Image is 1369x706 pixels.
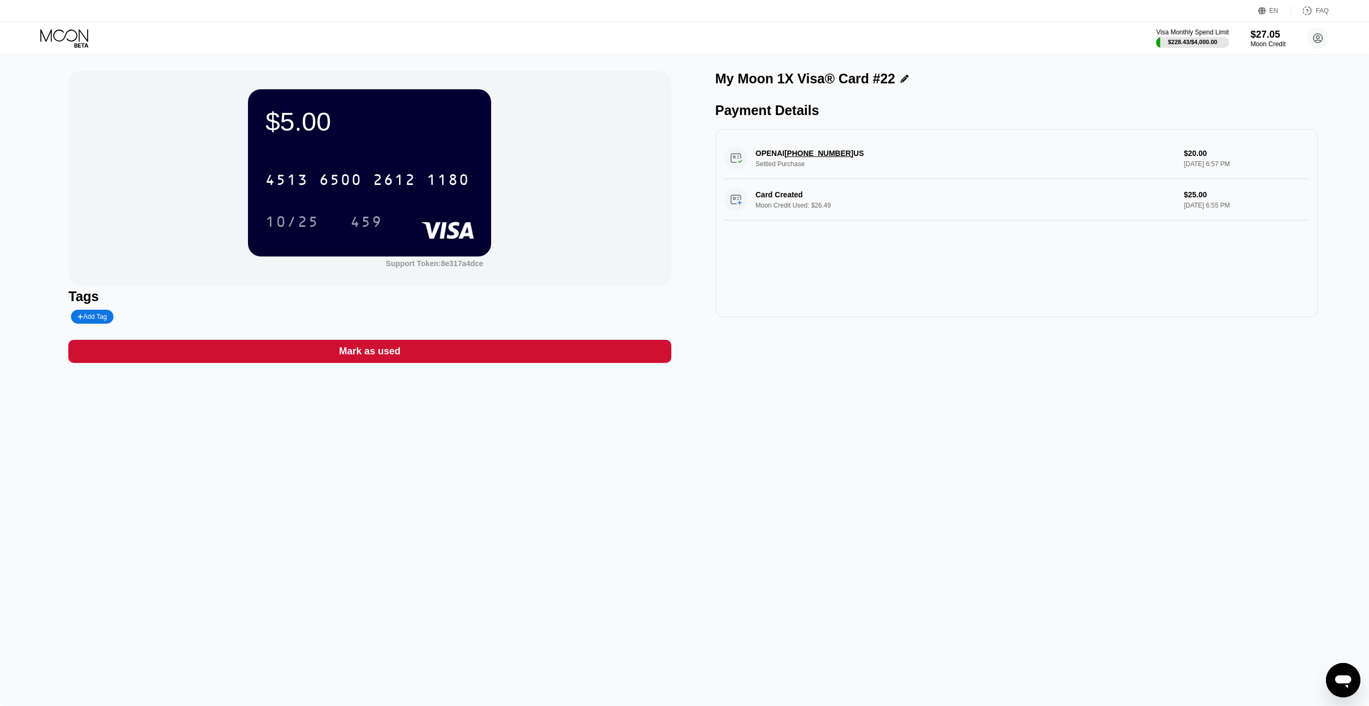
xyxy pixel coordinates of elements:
div: Support Token:8e317a4dce [386,259,483,268]
div: Visa Monthly Spend Limit [1156,28,1229,36]
div: Add Tag [71,310,113,324]
div: Visa Monthly Spend Limit$228.43/$4,000.00 [1156,28,1229,48]
div: 4513 [265,173,308,190]
div: 6500 [319,173,362,190]
div: 459 [350,215,382,232]
div: FAQ [1291,5,1329,16]
div: 2612 [373,173,416,190]
div: EN [1269,7,1279,15]
div: FAQ [1316,7,1329,15]
div: $27.05Moon Credit [1251,29,1286,48]
div: $27.05 [1251,29,1286,40]
div: EN [1258,5,1291,16]
div: Add Tag [77,313,107,320]
div: 4513650026121180 [259,166,476,193]
div: $5.00 [265,106,474,137]
div: Mark as used [339,345,400,358]
iframe: Button to launch messaging window [1326,663,1360,697]
div: Payment Details [715,103,1318,118]
div: 10/25 [265,215,319,232]
div: Support Token: 8e317a4dce [386,259,483,268]
div: 10/25 [257,208,327,235]
div: My Moon 1X Visa® Card #22 [715,71,896,87]
div: 1180 [427,173,470,190]
div: $228.43 / $4,000.00 [1168,39,1217,45]
div: 459 [342,208,391,235]
div: Mark as used [68,340,671,363]
div: Moon Credit [1251,40,1286,48]
div: Tags [68,289,671,304]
